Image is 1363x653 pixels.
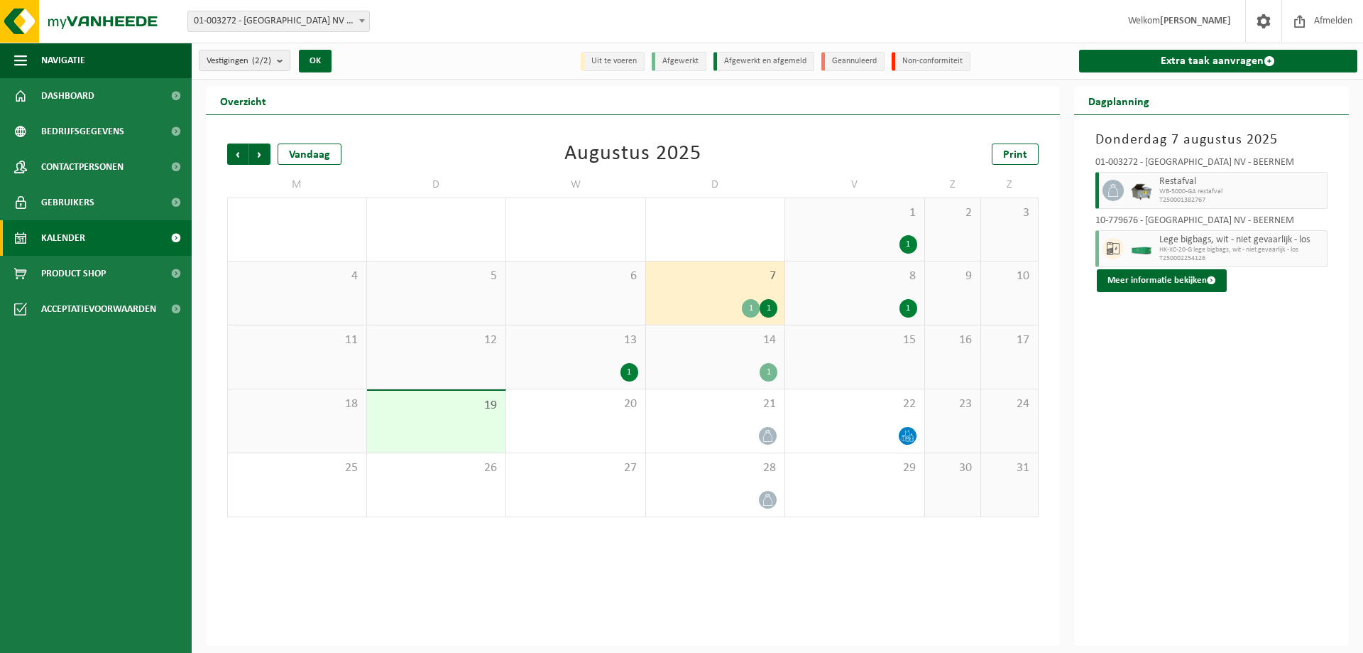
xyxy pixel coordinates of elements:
div: 01-003272 - [GEOGRAPHIC_DATA] NV - BEERNEM [1095,158,1328,172]
span: 01-003272 - BELGOSUC NV - BEERNEM [188,11,369,31]
li: Afgewerkt [652,52,706,71]
a: Extra taak aanvragen [1079,50,1358,72]
span: 23 [932,396,974,412]
span: Navigatie [41,43,85,78]
span: 8 [792,269,917,284]
div: 1 [742,299,760,318]
span: 01-003272 - BELGOSUC NV - BEERNEM [187,11,370,32]
span: 12 [374,333,499,348]
span: 22 [792,396,917,412]
button: OK [299,50,332,72]
span: 15 [792,333,917,348]
span: Lege bigbags, wit - niet gevaarlijk - los [1159,234,1324,246]
span: 29 [792,460,917,476]
span: 19 [374,398,499,414]
button: Vestigingen(2/2) [199,50,290,71]
span: Kalender [41,220,85,256]
span: Bedrijfsgegevens [41,114,124,149]
span: WB-5000-GA restafval [1159,188,1324,196]
div: Augustus 2025 [564,144,701,165]
span: 17 [988,333,1030,348]
span: T250002254126 [1159,254,1324,263]
div: 1 [899,299,917,318]
li: Uit te voeren [581,52,645,71]
count: (2/2) [252,56,271,65]
div: 10-779676 - [GEOGRAPHIC_DATA] NV - BEERNEM [1095,216,1328,230]
span: 26 [374,460,499,476]
span: 21 [653,396,778,412]
div: 1 [760,299,777,318]
li: Non-conformiteit [892,52,970,71]
span: 6 [513,269,638,284]
h2: Overzicht [206,87,280,114]
span: Volgende [249,144,270,165]
td: D [646,172,786,198]
span: 25 [235,460,359,476]
h2: Dagplanning [1074,87,1164,114]
h3: Donderdag 7 augustus 2025 [1095,129,1328,151]
span: Vestigingen [207,50,271,72]
td: D [367,172,507,198]
button: Meer informatie bekijken [1097,269,1227,292]
td: Z [925,172,982,198]
span: 5 [374,269,499,284]
td: Z [981,172,1038,198]
span: T250001382767 [1159,196,1324,205]
li: Geannuleerd [821,52,885,71]
span: 30 [932,460,974,476]
span: Restafval [1159,176,1324,188]
td: V [785,172,925,198]
span: 28 [653,460,778,476]
span: 1 [792,205,917,221]
div: 1 [899,235,917,254]
span: 14 [653,333,778,348]
span: 9 [932,269,974,284]
td: M [227,172,367,198]
a: Print [992,144,1039,165]
span: Gebruikers [41,185,94,220]
span: 2 [932,205,974,221]
span: 16 [932,333,974,348]
span: 18 [235,396,359,412]
strong: [PERSON_NAME] [1160,16,1231,26]
span: 3 [988,205,1030,221]
div: 1 [760,363,777,382]
span: 4 [235,269,359,284]
td: W [506,172,646,198]
span: 24 [988,396,1030,412]
span: Vorige [227,144,248,165]
span: 13 [513,333,638,348]
div: Vandaag [278,144,341,165]
span: HK-XC-20-G lege bigbags, wit - niet gevaarlijk - los [1159,246,1324,254]
span: 10 [988,269,1030,284]
span: 11 [235,333,359,348]
span: Print [1003,149,1027,161]
img: WB-5000-GAL-GY-01 [1131,180,1152,201]
span: Acceptatievoorwaarden [41,291,156,327]
span: Product Shop [41,256,106,291]
span: Dashboard [41,78,94,114]
div: 1 [620,363,638,382]
span: Contactpersonen [41,149,124,185]
span: 27 [513,460,638,476]
img: HK-XC-20-GN-00 [1131,244,1152,254]
span: 20 [513,396,638,412]
span: 7 [653,269,778,284]
li: Afgewerkt en afgemeld [713,52,814,71]
span: 31 [988,460,1030,476]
